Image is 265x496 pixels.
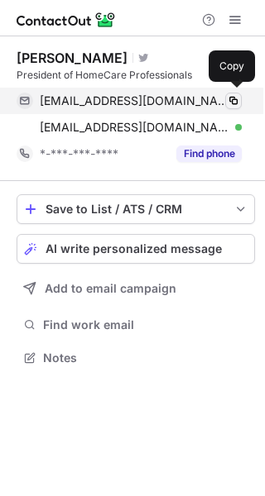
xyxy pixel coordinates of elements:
span: [EMAIL_ADDRESS][DOMAIN_NAME] [40,93,229,108]
button: Notes [17,346,255,370]
div: [PERSON_NAME] [17,50,128,66]
span: AI write personalized message [46,242,222,255]
button: Find work email [17,313,255,336]
img: ContactOut v5.3.10 [17,10,116,30]
span: Notes [43,351,248,365]
span: Add to email campaign [45,282,176,295]
span: [EMAIL_ADDRESS][DOMAIN_NAME] [40,120,229,135]
button: Reveal Button [176,145,242,162]
div: Save to List / ATS / CRM [46,203,226,216]
div: President of HomeCare Professionals [17,68,255,83]
span: Find work email [43,317,248,332]
button: AI write personalized message [17,234,255,264]
button: Add to email campaign [17,274,255,303]
button: save-profile-one-click [17,194,255,224]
